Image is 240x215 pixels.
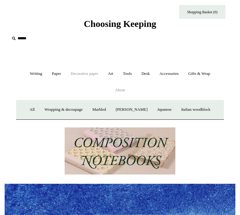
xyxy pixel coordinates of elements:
[155,66,183,82] a: Accessories
[65,127,175,175] img: 202302 Composition ledgers.jpg__PID:69722ee6-fa44-49dd-a067-31375e5d54ec
[40,101,87,118] a: Wrapping & decoupage
[184,66,215,82] a: Gifts & Wrap
[48,66,66,82] a: Paper
[104,66,118,82] a: Art
[111,82,130,98] a: About
[119,66,136,82] a: Tools
[84,24,156,28] a: Choosing Keeping
[179,5,225,19] a: Shopping Basket (0)
[66,66,103,82] a: Decorative paper
[137,66,154,82] a: Desk
[84,19,156,29] span: Choosing Keeping
[88,101,110,118] a: Marbled
[25,101,39,118] a: All
[153,101,176,118] a: Japanese
[177,101,215,118] a: Italian woodblock
[25,66,46,82] a: Writing
[111,101,152,118] a: [PERSON_NAME]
